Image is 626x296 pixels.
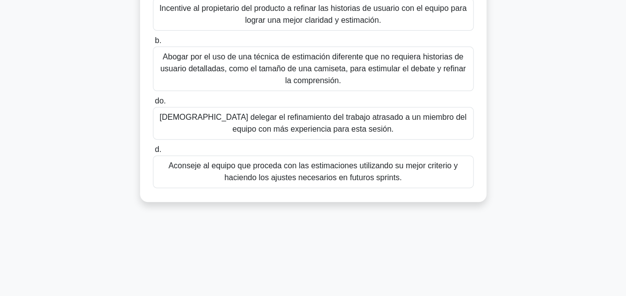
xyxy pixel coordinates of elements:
[159,4,467,24] font: Incentive al propietario del producto a refinar las historias de usuario con el equipo para logra...
[159,113,466,133] font: [DEMOGRAPHIC_DATA] delegar el refinamiento del trabajo atrasado a un miembro del equipo con más e...
[155,145,161,153] font: d.
[168,161,457,182] font: Aconseje al equipo que proceda con las estimaciones utilizando su mejor criterio y haciendo los a...
[155,97,166,105] font: do.
[155,36,161,45] font: b.
[160,52,466,85] font: Abogar por el uso de una técnica de estimación diferente que no requiera historias de usuario det...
